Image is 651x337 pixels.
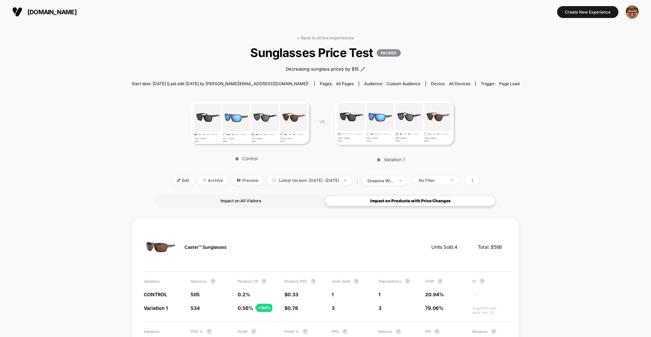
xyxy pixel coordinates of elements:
p: PAUSED [377,49,401,57]
img: Visually logo [12,7,22,17]
a: < Back to all live experiences [297,35,354,40]
span: Sunglasses Price Test [151,45,500,60]
span: VS [319,119,325,125]
button: ? [210,279,216,284]
span: 534 [191,305,200,311]
span: all devices [449,81,470,86]
div: + 184 % [256,304,272,312]
img: edit [177,179,180,182]
img: Caster™ Sunglasses [144,230,178,264]
img: end [399,180,402,181]
span: 505 [191,292,200,297]
span: Page Load [499,81,519,86]
span: Edit [172,176,194,185]
img: end [451,180,453,181]
span: Returns [378,329,418,334]
span: PPS [332,329,372,334]
span: Profit [238,329,278,334]
button: ? [437,279,443,284]
span: CI [472,279,512,284]
button: ? [302,329,308,334]
span: Variation 1 [144,305,168,311]
button: [DOMAIN_NAME] [10,6,79,17]
img: end [203,179,206,182]
span: Caster™ Sunglasses [184,244,226,250]
button: ? [434,329,440,334]
span: Decreasing sunglass prices by $15 [286,66,359,73]
div: Impact on Products with Price Changes [325,196,495,206]
button: ? [251,329,256,334]
div: Impact on All Visitors [156,196,325,206]
span: Preview [232,176,263,185]
span: Product PSV [284,279,324,284]
span: 0.2% [238,292,250,297]
span: $0.78 [284,305,298,311]
span: 79.06% [425,305,443,311]
span: Custom Audience [387,81,420,86]
button: ? [206,329,212,334]
img: calendar [272,179,276,182]
img: end [344,180,347,181]
button: ? [311,279,316,284]
span: Insufficient data for CI [472,306,512,315]
span: Units Sold: 4 [431,244,457,250]
p: Control [187,156,306,161]
button: ? [405,279,410,284]
span: 1 [378,292,380,297]
button: ppic [624,5,641,19]
span: PDV % [191,329,231,334]
span: Profit % [284,329,324,334]
span: Total: $ 586 [478,244,502,250]
button: ? [396,329,401,334]
span: 20.94% [425,292,444,297]
span: Transactions [378,279,418,284]
div: Trigger: [481,81,519,86]
span: Variation [144,329,184,334]
span: [DOMAIN_NAME] [27,8,77,16]
span: 1 [332,292,334,297]
div: Audience: [364,81,420,86]
div: No Filter [419,178,446,183]
span: | [355,176,362,186]
span: Sessions [191,279,231,284]
span: OTW [425,279,465,284]
span: $0.33 [284,292,298,297]
span: all pages [336,81,354,86]
span: Variation [144,279,184,284]
button: ? [261,279,267,284]
img: Variation 1 main [335,101,454,145]
span: Product CR [238,279,278,284]
span: Start date: [DATE] (Last edit [DATE] by [PERSON_NAME][EMAIL_ADDRESS][DOMAIN_NAME]) [132,81,309,86]
div: Pages: [320,81,354,86]
span: Revenue [472,329,512,334]
button: ? [354,279,359,284]
button: ? [342,329,348,334]
button: ? [491,329,496,334]
span: 3 [378,305,381,311]
span: 3 [332,305,335,311]
span: IPP [425,329,465,334]
span: 0.56% [238,305,253,311]
img: ppic [626,5,639,19]
div: sessions with impression [367,178,394,183]
span: --- [472,293,512,298]
img: Control main [191,101,309,144]
span: Archive [198,176,228,185]
span: Device: [426,81,475,86]
span: Latest Version: [DATE] - [DATE] [267,176,352,185]
p: Variation 1 [332,157,450,162]
button: ? [479,279,485,284]
button: Create New Experience [557,6,618,18]
span: CONTROL [144,292,167,297]
span: Units Sold [332,279,372,284]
